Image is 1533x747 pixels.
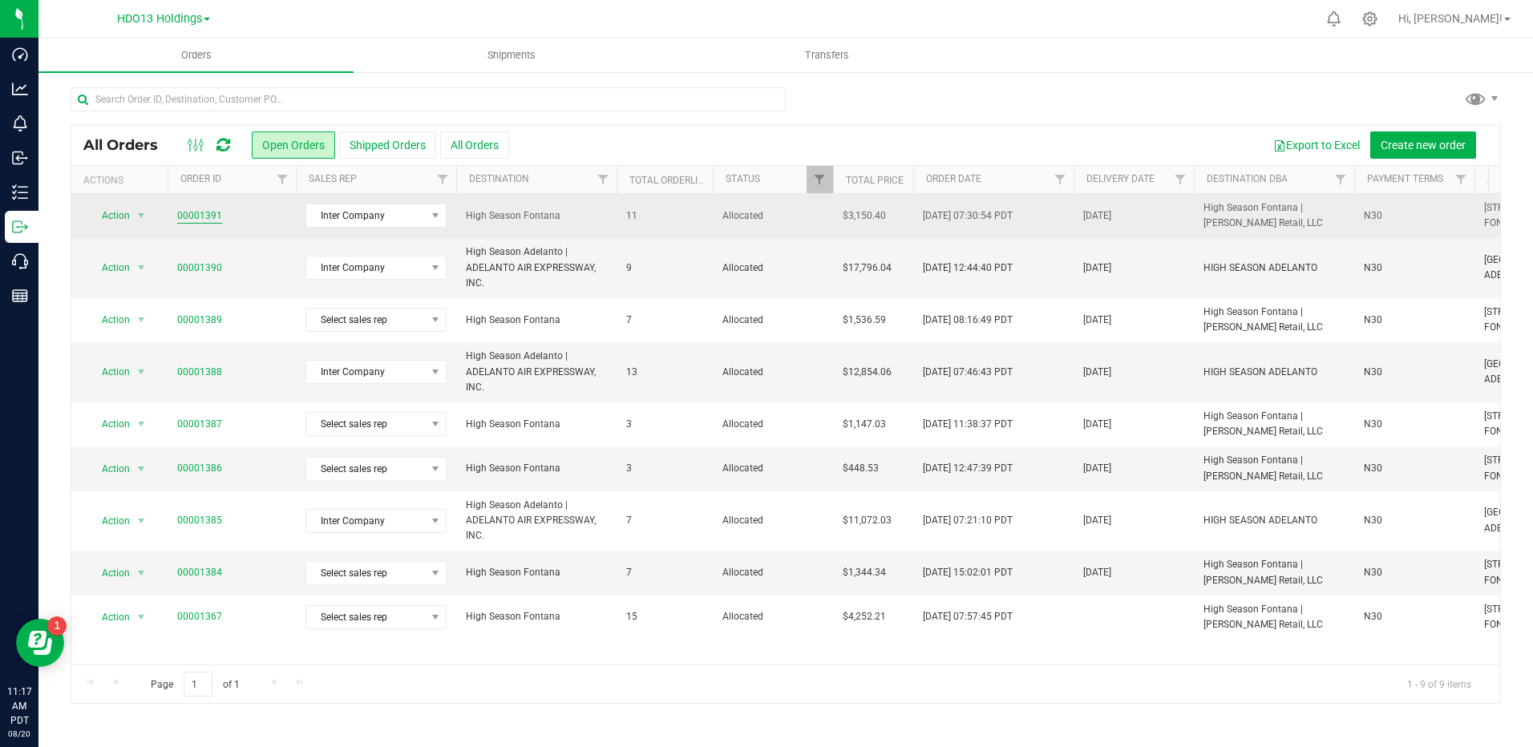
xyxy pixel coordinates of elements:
[629,175,716,186] a: Total Orderlines
[1083,565,1111,580] span: [DATE]
[843,461,879,476] span: $448.53
[1364,365,1465,380] span: N30
[1484,470,1531,482] span: FONTANA,
[722,461,823,476] span: Allocated
[626,260,632,276] span: 9
[12,288,28,304] inline-svg: Reports
[1263,131,1370,159] button: Export to Excel
[722,365,823,380] span: Allocated
[1394,672,1484,696] span: 1 - 9 of 9 items
[1203,305,1345,335] span: High Season Fontana | [PERSON_NAME] Retail, LLC
[843,313,886,328] span: $1,536.59
[1364,313,1465,328] span: N30
[926,173,981,184] a: Order Date
[923,313,1013,328] span: [DATE] 08:16:49 PDT
[466,244,607,291] span: High Season Adelanto | ADELANTO AIR EXPRESSWAY, INC.
[722,313,823,328] span: Allocated
[180,173,221,184] a: Order ID
[626,609,637,624] span: 15
[1203,365,1345,380] span: HIGH SEASON ADELANTO
[807,166,833,193] a: Filter
[7,728,31,740] p: 08/20
[1083,208,1111,224] span: [DATE]
[466,565,607,580] span: High Season Fontana
[722,417,823,432] span: Allocated
[722,609,823,624] span: Allocated
[1203,409,1345,439] span: High Season Fontana | [PERSON_NAME] Retail, LLC
[87,256,131,279] span: Action
[306,413,426,435] span: Select sales rep
[923,565,1013,580] span: [DATE] 15:02:01 PDT
[177,313,222,328] a: 00001389
[87,361,131,383] span: Action
[466,417,607,432] span: High Season Fontana
[469,173,529,184] a: Destination
[1203,200,1345,231] span: High Season Fontana | [PERSON_NAME] Retail, LLC
[1448,166,1474,193] a: Filter
[131,361,152,383] span: select
[309,173,357,184] a: Sales Rep
[843,417,886,432] span: $1,147.03
[354,38,669,72] a: Shipments
[466,609,607,624] span: High Season Fontana
[923,365,1013,380] span: [DATE] 07:46:43 PDT
[87,562,131,584] span: Action
[87,204,131,227] span: Action
[269,166,296,193] a: Filter
[83,175,161,186] div: Actions
[177,365,222,380] a: 00001388
[626,313,632,328] span: 7
[306,458,426,480] span: Select sales rep
[1367,173,1443,184] a: Payment Terms
[339,131,436,159] button: Shipped Orders
[1167,166,1194,193] a: Filter
[1398,12,1503,25] span: Hi, [PERSON_NAME]!
[1364,208,1465,224] span: N30
[16,619,64,667] iframe: Resource center
[160,48,233,63] span: Orders
[923,417,1013,432] span: [DATE] 11:38:37 PDT
[843,513,892,528] span: $11,072.03
[87,606,131,628] span: Action
[131,413,152,435] span: select
[131,510,152,532] span: select
[626,565,632,580] span: 7
[1083,365,1111,380] span: [DATE]
[466,461,607,476] span: High Season Fontana
[184,672,212,697] input: 1
[726,173,760,184] a: Status
[1484,426,1531,437] span: FONTANA,
[131,204,152,227] span: select
[1207,173,1288,184] a: Destination DBA
[87,413,131,435] span: Action
[626,513,632,528] span: 7
[1364,513,1465,528] span: N30
[306,204,426,227] span: Inter Company
[1083,260,1111,276] span: [DATE]
[846,175,904,186] a: Total Price
[252,131,335,159] button: Open Orders
[1364,565,1465,580] span: N30
[626,417,632,432] span: 3
[87,510,131,532] span: Action
[177,609,222,624] a: 00001367
[923,260,1013,276] span: [DATE] 12:44:40 PDT
[1047,166,1074,193] a: Filter
[923,461,1013,476] span: [DATE] 12:47:39 PDT
[626,208,637,224] span: 11
[1203,602,1345,632] span: High Season Fontana | [PERSON_NAME] Retail, LLC
[1484,321,1531,333] span: FONTANA,
[177,208,222,224] a: 00001391
[722,208,823,224] span: Allocated
[83,136,174,154] span: All Orders
[626,365,637,380] span: 13
[1370,131,1476,159] button: Create new order
[306,309,426,331] span: Select sales rep
[12,253,28,269] inline-svg: Call Center
[87,309,131,331] span: Action
[87,458,131,480] span: Action
[626,461,632,476] span: 3
[177,417,222,432] a: 00001387
[1086,173,1155,184] a: Delivery Date
[1083,313,1111,328] span: [DATE]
